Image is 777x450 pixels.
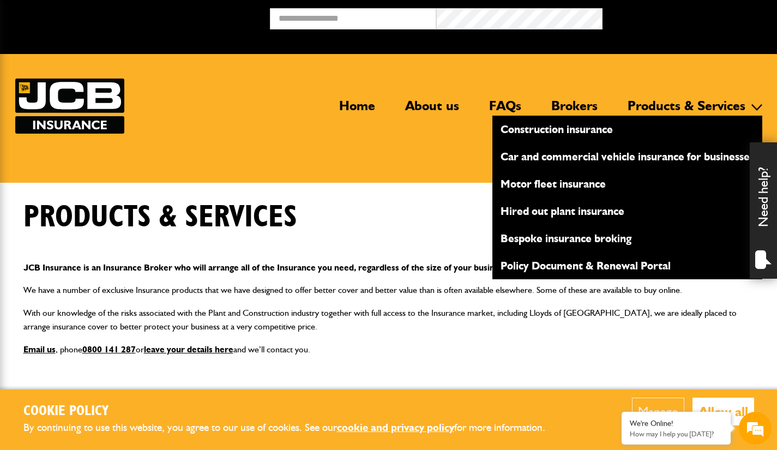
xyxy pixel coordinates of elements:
[492,175,762,193] a: Motor fleet insurance
[492,120,762,139] a: Construction insurance
[337,421,454,434] a: cookie and privacy policy
[144,344,233,355] a: leave your details here
[23,199,297,236] h1: Products & Services
[331,98,383,123] a: Home
[492,256,762,275] a: Policy Document & Renewal Portal
[603,8,769,25] button: Broker Login
[23,261,754,275] p: JCB Insurance is an Insurance Broker who will arrange all of the Insurance you need, regardless o...
[397,98,467,123] a: About us
[630,430,722,438] p: How may I help you today?
[492,229,762,248] a: Bespoke insurance broking
[23,306,754,334] p: With our knowledge of the risks associated with the Plant and Construction industry together with...
[492,147,762,166] a: Car and commercial vehicle insurance for businesses
[750,142,777,279] div: Need help?
[630,419,722,428] div: We're Online!
[23,403,563,420] h2: Cookie Policy
[619,98,754,123] a: Products & Services
[492,202,762,220] a: Hired out plant insurance
[15,79,124,134] a: JCB Insurance Services
[632,398,684,425] button: Manage
[23,283,754,297] p: We have a number of exclusive Insurance products that we have designed to offer better cover and ...
[23,344,56,355] a: Email us
[481,98,529,123] a: FAQs
[543,98,606,123] a: Brokers
[23,343,754,357] p: , phone or and we’ll contact you.
[692,398,754,425] button: Allow all
[82,344,136,355] a: 0800 141 287
[23,419,563,436] p: By continuing to use this website, you agree to our use of cookies. See our for more information.
[15,79,124,134] img: JCB Insurance Services logo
